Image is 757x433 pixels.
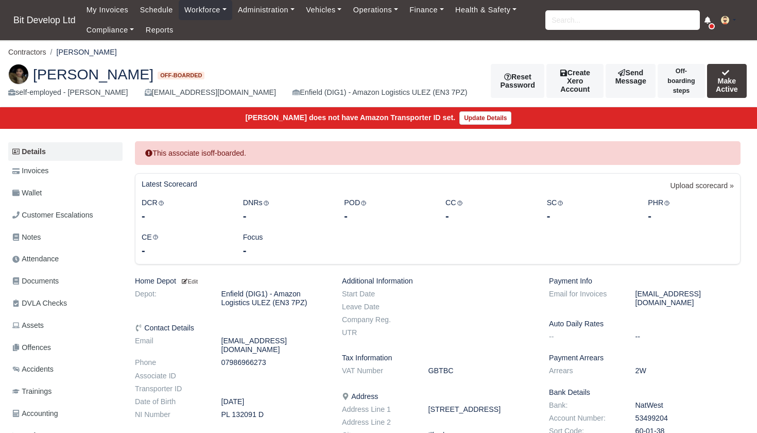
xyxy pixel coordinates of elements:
dd: Enfield (DIG1) - Amazon Logistics ULEZ (EN3 7PZ) [214,290,335,307]
dd: 53499204 [628,414,749,423]
dd: [STREET_ADDRESS] [421,405,542,414]
div: SC [539,197,641,223]
a: Contractors [8,48,46,56]
dt: Email [127,337,214,354]
a: Notes [8,227,123,247]
h6: Address [342,392,534,401]
h6: Tax Information [342,354,534,362]
a: Upload scorecard » [670,180,734,197]
a: Send Message [606,64,656,98]
h6: Payment Arrears [549,354,741,362]
dt: Transporter ID [127,385,214,393]
a: Customer Escalations [8,205,123,225]
span: Attendance [12,253,59,265]
a: Wallet [8,183,123,203]
div: PHR [640,197,742,223]
div: self-employed - [PERSON_NAME] [8,87,128,98]
dt: UTR [334,328,421,337]
div: Focus [235,231,337,258]
dt: Account Number: [541,414,628,423]
a: DVLA Checks [8,293,123,313]
a: Update Details [459,111,511,125]
dt: Bank: [541,401,628,410]
a: Edit [180,277,198,285]
a: Reports [140,20,179,40]
dd: NatWest [628,401,749,410]
div: DNRs [235,197,337,223]
dt: -- [541,332,628,341]
dd: [DATE] [214,397,335,406]
dt: Company Reg. [334,315,421,324]
h6: Additional Information [342,277,534,286]
dd: GBTBC [421,367,542,375]
span: [PERSON_NAME] [33,67,153,81]
dt: Depot: [127,290,214,307]
div: - [547,209,633,223]
dt: Associate ID [127,372,214,380]
h6: Bank Details [549,388,741,397]
dt: Address Line 2 [334,418,421,427]
span: Assets [12,320,44,331]
span: Trainings [12,386,51,397]
span: Off-boarded [158,72,204,79]
div: CC [438,197,539,223]
strong: off-boarded. [207,149,246,157]
dt: Phone [127,358,214,367]
a: Attendance [8,249,123,269]
a: Documents [8,271,123,291]
span: Accounting [12,408,58,420]
span: Accidents [12,363,54,375]
dd: -- [628,332,749,341]
a: Details [8,142,123,161]
button: Off-boarding steps [658,64,705,98]
dd: 2W [628,367,749,375]
a: Trainings [8,381,123,402]
dt: NI Number [127,410,214,419]
dt: Email for Invoices [541,290,628,307]
div: - [142,243,228,258]
h6: Auto Daily Rates [549,320,741,328]
input: Search... [545,10,700,30]
a: Assets [8,315,123,336]
dt: Arrears [541,367,628,375]
div: CE [134,231,235,258]
span: Invoices [12,165,48,177]
dt: VAT Number [334,367,421,375]
dt: Date of Birth [127,397,214,406]
div: - [445,209,531,223]
button: Create Xero Account [546,64,604,98]
dd: 07986966273 [214,358,335,367]
a: Compliance [81,20,140,40]
h6: Payment Info [549,277,741,286]
div: - [142,209,228,223]
dt: Address Line 1 [334,405,421,414]
dd: [EMAIL_ADDRESS][DOMAIN_NAME] [214,337,335,354]
dd: [EMAIL_ADDRESS][DOMAIN_NAME] [628,290,749,307]
h6: Contact Details [135,324,326,332]
dt: Leave Date [334,303,421,311]
div: Enfield (DIG1) - Amazon Logistics ULEZ (EN3 7PZ) [293,87,467,98]
dd: PL 132091 D [214,410,335,419]
dt: Start Date [334,290,421,298]
h6: Home Depot [135,277,326,286]
a: Accounting [8,404,123,424]
div: Nayara Silvestre [1,56,756,107]
iframe: Chat Widget [706,384,757,433]
a: Accidents [8,359,123,379]
div: - [344,209,430,223]
span: Documents [12,275,59,287]
div: - [243,209,329,223]
div: POD [336,197,438,223]
a: Bit Develop Ltd [8,10,81,30]
a: Invoices [8,161,123,181]
div: [EMAIL_ADDRESS][DOMAIN_NAME] [145,87,276,98]
li: [PERSON_NAME] [46,46,117,58]
span: Offences [12,342,51,354]
button: Make Active [707,64,747,98]
span: Customer Escalations [12,209,93,221]
span: DVLA Checks [12,297,67,309]
div: DCR [134,197,235,223]
h6: Latest Scorecard [142,180,197,189]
